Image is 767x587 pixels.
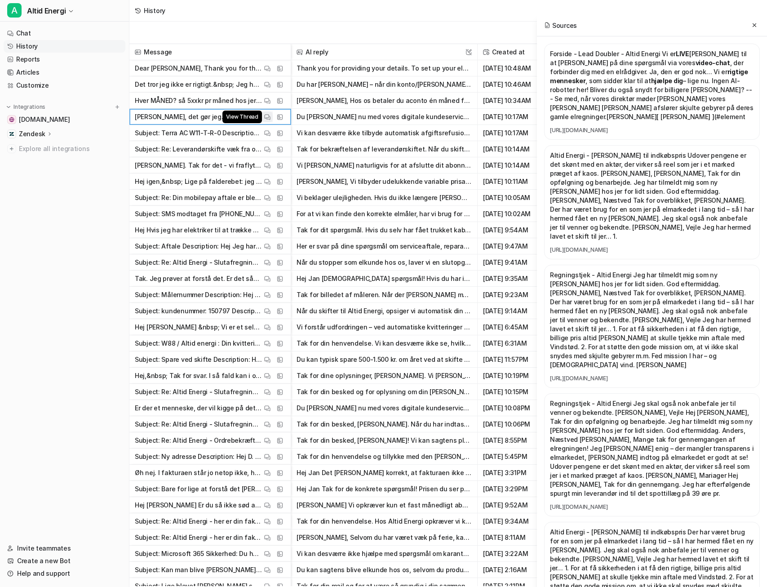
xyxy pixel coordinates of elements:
span: [DATE] 3:22AM [481,546,554,562]
div: History [144,6,165,15]
p: Hej,&nbsp; Tak for svar. I så fald kan i overføre pengene til: 3167 - 3169599963 Mvh Vincent&nbsp... [135,368,262,384]
button: Her er svar på dine spørgsmål om serviceaftale, reparation og installation af ladeboks hos os: - ... [297,238,472,254]
img: explore all integrations [7,144,16,153]
a: Explore all integrations [4,142,125,155]
p: Subject: Re: Altid Energi - Ordrebekræftelse Description: Hej! Da jeg har opsigelsesvarsel på løb... [135,432,262,449]
a: altidenergi.dk[DOMAIN_NAME] [4,113,125,126]
span: Altid Energi [27,4,66,17]
button: Du kan typisk spare 500-1.500 kr. om året ved at skifte til os – besparelsen afhænger især af, om... [297,351,472,368]
img: Zendesk [9,131,14,137]
span: [DATE] 11:57PM [481,351,554,368]
span: [DATE] 10:46AM [481,76,554,93]
span: [DATE] 5:45PM [481,449,554,465]
span: [DATE] 10:05AM [481,190,554,206]
p: Subject: Ny adresse Description: Hej D. 15 oktober får vi ekstra adresse på [STREET_ADDRESS]. Men... [135,449,262,465]
button: [PERSON_NAME], Hos os betaler du aconto én måned forud ad gangen – ikke for tre måneder som hos V... [297,93,472,109]
button: Tak for din besked, [PERSON_NAME]! Vi kan sagtens planlægge opstart hos os til den [DATE], så du ... [297,432,472,449]
button: Du [PERSON_NAME] nu med vores digitale kundeservice-robot. Hvis du ønsker personlig betjening, ha... [297,109,472,125]
a: Articles [4,66,125,79]
p: Forside - Lead Doubler - Altid Energi Vi er [PERSON_NAME] til at [PERSON_NAME] på dine spørgsmål ... [550,49,754,121]
span: [DATE] 9:41AM [481,254,554,271]
span: [DATE] 9:14AM [481,303,554,319]
p: Altid Energi - [PERSON_NAME] til indkøbspris Udover pengene er det skønt med en aktør, der virker... [550,151,754,241]
span: [DATE] 10:34AM [481,93,554,109]
a: Reports [4,53,125,66]
p: Hej igen,&nbsp; Lige på falderebet: jeg [PERSON_NAME] have bekræftet, det er en "fast" pris nu, i... [135,173,262,190]
p: Subject: Kan man blive [PERSON_NAME] hos jer hvis man producere el med solceller. Description: He... [135,562,262,578]
p: Subject: Re: Din mobilepay aftale er blevet afmeldt - tilmeld ny betalingsmetode Description: Nu ... [135,190,262,206]
p: Subject: Re: Leverandørskifte væk fra os Description: Hej Altid Energi, Jeg bekræfter at nedenstå... [135,141,262,157]
p: Hver MÅNED? så 5xxkr pr måned hos jer kontra 7xx-8xxkr hver tredje måned hos vindstød... Ikke hva... [135,93,262,109]
p: Regningstjek - Altid Energi Jeg har tilmeldt mig som ny [PERSON_NAME] hos jer for lidt siden. God... [550,271,754,369]
p: Hej [PERSON_NAME] Er du så ikke sød at fjerne det forkerte gebyr: I mange af årets måneder er det... [135,497,262,513]
a: [URL][DOMAIN_NAME] [550,127,754,134]
p: Det tror jeg ikke er rigtigt.&nbsp; Jeg har to konti og to målere.&nbsp; Den ene konto, nemlig ko... [135,76,262,93]
p: Tak. Jeg prøver at forstå det. Er det sådan, at jeg på den måde ikke skal betale, men tvært lm ha... [135,271,262,287]
p: Subject: Microsoft 365 Sikkerhed: Du har meddelelser i karantæne Description: Gennemse disse medd... [135,546,262,562]
h2: Sources [544,21,577,30]
span: [DATE] 10:17AM [481,109,554,125]
p: Subject: Re: Altid Energi - Slutafregning Description: 5357 0000529997 Den søn. [DATE] kl. 22.04 ... [135,254,262,271]
span: [DATE] 2:16AM [481,562,554,578]
span: [DATE] 9:23AM [481,287,554,303]
span: Created at [481,44,554,60]
a: [URL][DOMAIN_NAME] [550,375,754,382]
span: [DATE] 3:29PM [481,481,554,497]
p: Hej [PERSON_NAME] &nbsp; Vi er et selskab med 93 lejligheder under dette selskabsnavn, så hvordan... [135,319,262,335]
button: Du kan sagtens blive elkunde hos os, selvom du producerer el med solceller. Vi tilbyder dog ikke ... [297,562,472,578]
span: View Thread [222,111,262,123]
button: Hej Jan Tak for de konkrete spørgsmål! Prisen du ser på vores hjemmeside (217,81 kr. inkl. moms f... [297,481,472,497]
button: Tak for din besked og for oplysning om din [PERSON_NAME] adresse. Når du flytter adresse hos os, ... [297,384,472,400]
button: Hej Jan [DEMOGRAPHIC_DATA] spørgsmål! Hvis du har indbetalt mere a conto, end du faktisk har brug... [297,271,472,287]
img: altidenergi.dk [9,117,14,122]
p: Subject: Re: Altid Energi - her er din faktura Description: Hej Jeg undre mig over jeg skal betal... [135,513,262,529]
button: Hej Jan Det [PERSON_NAME] korrekt, at fakturaen ikke viser et beløb, du skal betale – den er kun ... [297,465,472,481]
span: [DOMAIN_NAME] [19,115,70,124]
button: Du [PERSON_NAME] nu med vores digitale kundeservice-robot. Hvis du ønsker personlig betjening, ha... [297,400,472,416]
button: Vi forstår udfordringen – ved automatiske kvitteringer fremgår adressen desværre ikke altid tydel... [297,319,472,335]
button: Tak for din besked, [PERSON_NAME]. Når du har indtastet dit konto- og registreringsnummer til til... [297,416,472,432]
p: Subject: SMS modtaget fra [PHONE_NUMBER] Description: Besked: [PERSON_NAME]. Jeg har lige ringet ... [135,206,262,222]
p: Subject: Re: Altid Energi - Slutafregning Description: Hej, Tak for det fremsendte. Jeg er fortsa... [135,384,262,400]
p: Er der et menneske, der vil kigge på det? 😊 [135,400,262,416]
span: [DATE] 6:45AM [481,319,554,335]
button: [PERSON_NAME] Vi opkræver kun et fast månedligt abonnement, som udelukkende afhænger af dit forve... [297,497,472,513]
p: Subject: W88 / Altid energi : Din kvittering Description: Hej Jeg kan ikke se af nedenstående skr... [135,335,262,351]
p: Dear [PERSON_NAME], Thank you for the information. My installation address is Skovlyporten 3 (apa... [135,60,262,76]
strong: video-chat [696,59,730,67]
p: Zendesk [19,129,45,138]
img: expand menu [5,104,12,110]
span: [DATE] 10:14AM [481,141,554,157]
button: Thank you for providing your details. To set up your electricity agreement, we will need your CPR... [297,60,472,76]
p: Subject: Re: Altid Energi - Slutafregning Description: Hej Altid Energi, Tak for tilsendte. Jeg h... [135,416,262,432]
span: [DATE] 10:48AM [481,60,554,76]
p: [PERSON_NAME]. Tak for det - vi fraflytter [STREET_ADDRESS], 1.1. d. 10/9. Vil du [PERSON_NAME] f... [135,157,262,173]
button: Tak for dine oplysninger, [PERSON_NAME]. Vi [PERSON_NAME] for at overføre dit tilgodehavende til ... [297,368,472,384]
span: [DATE] 10:14AM [481,157,554,173]
span: [DATE] 9:54AM [481,222,554,238]
a: History [4,40,125,53]
img: menu_add.svg [114,104,120,110]
strong: hjælpe dig [651,77,683,84]
p: Integrations [13,103,45,111]
button: Tak for dit spørgsmål. Hvis du selv har fået trukket kabel og lavet alt arbejde på eltavlen, kan ... [297,222,472,238]
p: [PERSON_NAME], det gør jeg. Rigtig fin løsning med support [PERSON_NAME] med AI og så et menneske... [135,109,262,125]
a: [PERSON_NAME] [607,113,656,120]
button: Når du skifter til Altid Energi, opsiger vi automatisk din tidligere elaftale på overtagelsesdage... [297,303,472,319]
span: Message [133,44,287,60]
button: Vi kan desværre ikke tilbyde automatisk afgiftsrefusion med ABB Terra AC W11-T-R-0 ladeboksen. Fo... [297,125,472,141]
button: [PERSON_NAME], Vi tilbyder udelukkende variable prisaftaler, hvor prisen [PERSON_NAME] markedet t... [297,173,472,190]
span: [DATE] 9:34AM [481,513,554,529]
span: [DATE] 8:11AM [481,529,554,546]
strong: rigtige mennesker [550,68,748,84]
span: [DATE] 10:08PM [481,400,554,416]
button: Tak for billedet af måleren. Når der [PERSON_NAME] målere registreret på en adresse, skal vi brug... [297,287,472,303]
span: [DATE] 9:47AM [481,238,554,254]
span: [DATE] 10:02AM [481,206,554,222]
span: [DATE] 9:52AM [481,497,554,513]
span: A [7,3,22,18]
p: Subject: Aftale Description: Hej Jeg har kigget jeres hjemmeside. Hvad er med i serviceaftalen på... [135,238,262,254]
p: Øh nej. I fakturaen står jo netop ikke, hvad jeg skal betale... mystisk. KH Jan [135,465,262,481]
span: AI reply [295,44,474,60]
p: Subject: kundenummer: 150797 Description: Hej Altid Energi. Jeg har modtaget en opkrævning fra je... [135,303,262,319]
